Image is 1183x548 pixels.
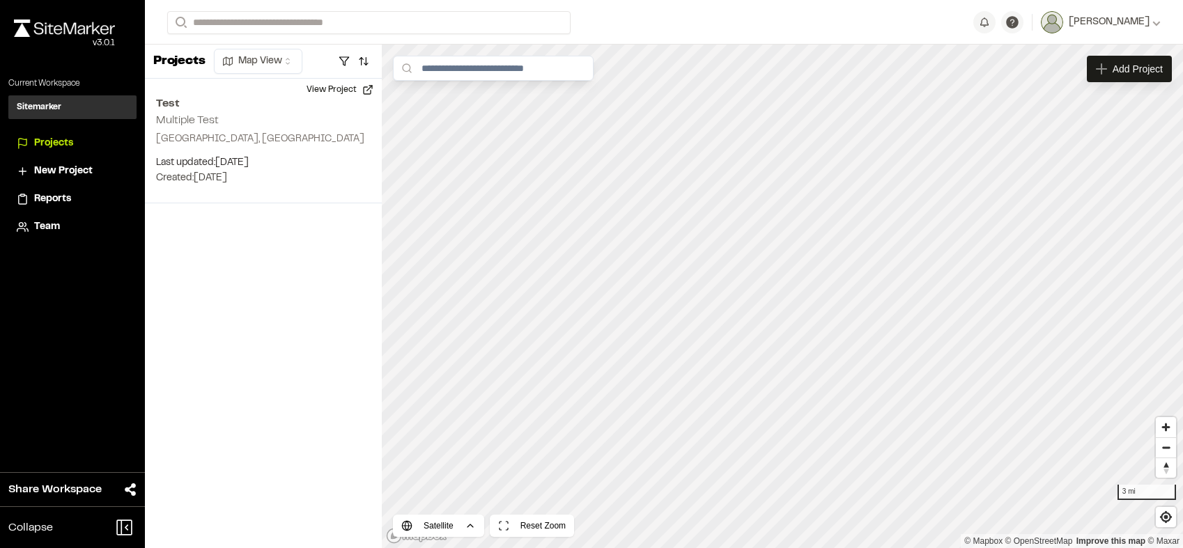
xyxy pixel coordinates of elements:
a: Projects [17,136,128,151]
button: Satellite [393,515,484,537]
a: Mapbox [964,536,1003,546]
a: Maxar [1147,536,1180,546]
img: User [1041,11,1063,33]
button: Find my location [1156,507,1176,527]
div: 3 mi [1118,485,1176,500]
button: Reset bearing to north [1156,457,1176,478]
p: Current Workspace [8,77,137,90]
button: Zoom in [1156,417,1176,437]
a: Mapbox logo [386,528,447,544]
span: Collapse [8,519,53,536]
p: Last updated: [DATE] [156,155,371,171]
span: [PERSON_NAME] [1069,15,1150,30]
div: Oh geez...please don't... [14,37,115,49]
span: New Project [34,164,93,179]
h3: Sitemarker [17,101,61,113]
span: Reports [34,191,71,207]
span: Add Project [1113,62,1163,76]
a: Map feedback [1076,536,1145,546]
h2: Test [156,95,371,112]
span: Team [34,219,60,235]
p: Projects [153,52,206,71]
span: Projects [34,136,73,151]
a: OpenStreetMap [1005,536,1073,546]
button: Search [167,11,192,34]
img: rebrand.png [14,19,115,37]
a: New Project [17,164,128,179]
h2: Multiple Test [156,116,219,125]
canvas: Map [382,45,1183,548]
p: Created: [DATE] [156,171,371,186]
button: View Project [298,79,382,101]
a: Reports [17,191,128,207]
span: Share Workspace [8,481,102,498]
button: [PERSON_NAME] [1041,11,1161,33]
button: Reset Zoom [490,515,574,537]
a: Team [17,219,128,235]
p: [GEOGRAPHIC_DATA], [GEOGRAPHIC_DATA] [156,132,371,147]
button: Zoom out [1156,437,1176,457]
